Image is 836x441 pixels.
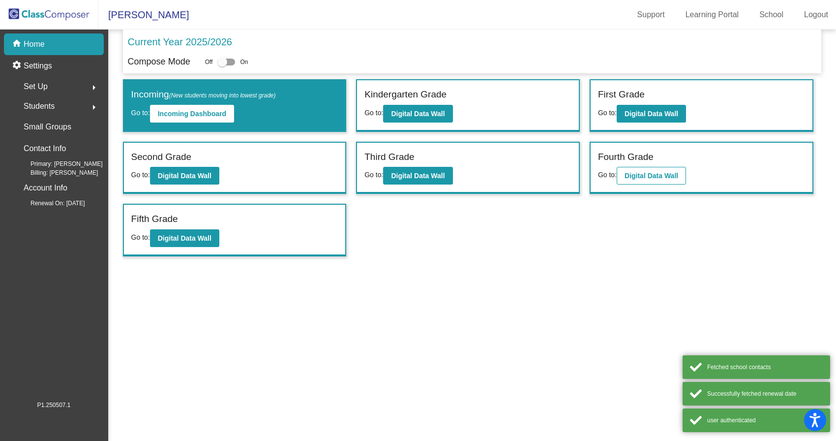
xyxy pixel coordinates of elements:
span: Set Up [24,80,48,94]
b: Digital Data Wall [158,234,211,242]
span: Renewal On: [DATE] [15,199,85,208]
p: Account Info [24,181,67,195]
span: Go to: [131,109,150,117]
button: Digital Data Wall [617,105,686,123]
span: Go to: [598,171,617,179]
p: Home [24,38,45,50]
span: Go to: [364,171,383,179]
span: Go to: [364,109,383,117]
mat-icon: arrow_right [88,82,100,94]
span: Off [205,58,213,66]
b: Digital Data Wall [625,110,678,118]
b: Incoming Dashboard [158,110,226,118]
a: Logout [796,7,836,23]
a: School [751,7,791,23]
button: Digital Data Wall [383,105,452,123]
label: Third Grade [364,150,414,164]
div: Fetched school contacts [707,363,823,372]
span: Billing: [PERSON_NAME] [15,168,98,177]
p: Current Year 2025/2026 [128,34,232,49]
label: First Grade [598,88,645,102]
div: Successfully fetched renewal date [707,389,823,398]
a: Learning Portal [678,7,747,23]
label: Kindergarten Grade [364,88,447,102]
p: Contact Info [24,142,66,156]
button: Digital Data Wall [617,167,686,185]
label: Second Grade [131,150,192,164]
div: user authenticated [707,416,823,425]
p: Settings [24,60,52,72]
p: Small Groups [24,120,71,134]
b: Digital Data Wall [391,110,445,118]
label: Fourth Grade [598,150,654,164]
span: [PERSON_NAME] [98,7,189,23]
b: Digital Data Wall [625,172,678,180]
mat-icon: arrow_right [88,101,100,113]
mat-icon: home [12,38,24,50]
button: Digital Data Wall [150,229,219,247]
span: Go to: [131,171,150,179]
span: On [240,58,248,66]
label: Incoming [131,88,276,102]
b: Digital Data Wall [158,172,211,180]
p: Compose Mode [128,55,190,68]
b: Digital Data Wall [391,172,445,180]
span: Go to: [131,233,150,241]
button: Digital Data Wall [383,167,452,185]
span: Students [24,99,55,113]
label: Fifth Grade [131,212,178,226]
a: Support [629,7,673,23]
span: Go to: [598,109,617,117]
span: (New students moving into lowest grade) [169,92,276,99]
button: Incoming Dashboard [150,105,234,123]
mat-icon: settings [12,60,24,72]
button: Digital Data Wall [150,167,219,185]
span: Primary: [PERSON_NAME] [15,159,103,168]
